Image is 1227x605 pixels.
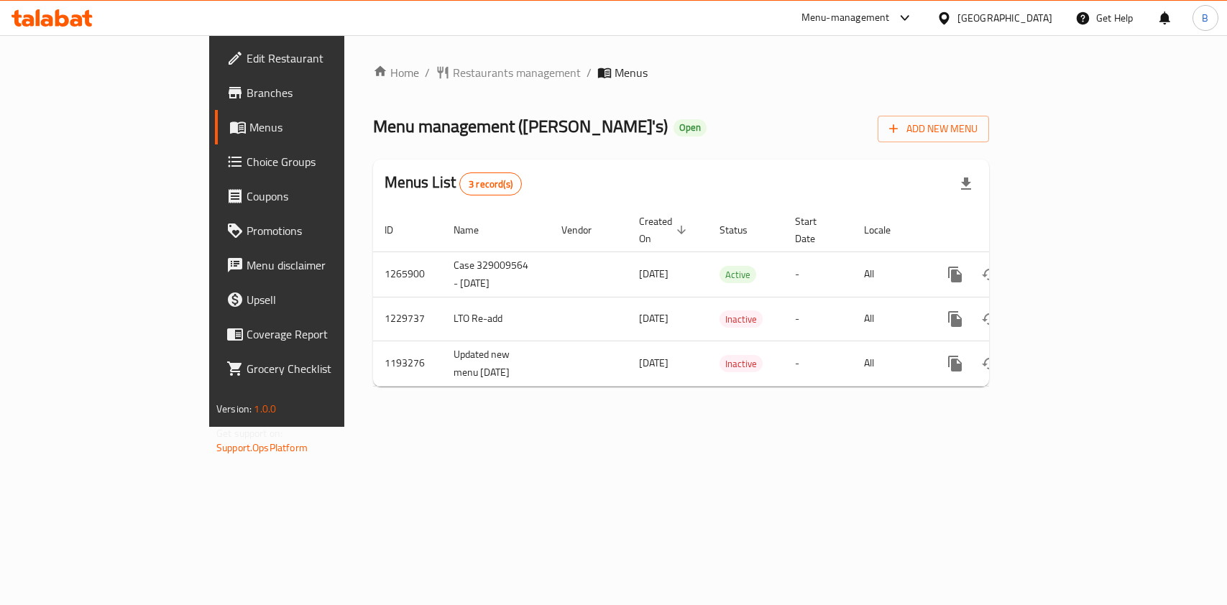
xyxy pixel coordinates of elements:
span: Menus [249,119,403,136]
button: more [938,257,973,292]
a: Grocery Checklist [215,351,414,386]
span: Coverage Report [247,325,403,343]
button: Change Status [973,346,1007,381]
a: Support.OpsPlatform [216,438,308,457]
div: Export file [949,167,983,201]
span: Open [674,121,707,134]
a: Edit Restaurant [215,41,414,75]
button: Change Status [973,302,1007,336]
div: Menu-management [801,9,890,27]
h2: Menus List [385,172,522,195]
td: All [853,297,927,341]
div: Inactive [720,355,763,372]
li: / [587,64,592,81]
span: Grocery Checklist [247,360,403,377]
a: Coupons [215,179,414,213]
div: Active [720,266,756,283]
span: Version: [216,400,252,418]
span: Get support on: [216,424,282,443]
td: LTO Re-add [442,297,550,341]
div: Total records count [459,172,522,195]
span: Locale [864,221,909,239]
nav: breadcrumb [373,64,989,81]
button: Change Status [973,257,1007,292]
a: Choice Groups [215,144,414,179]
li: / [425,64,430,81]
td: Updated new menu [DATE] [442,341,550,386]
a: Upsell [215,282,414,317]
span: Inactive [720,356,763,372]
span: Menu disclaimer [247,257,403,274]
button: more [938,346,973,381]
span: 3 record(s) [460,177,521,191]
td: All [853,341,927,386]
td: Case 329009564 - [DATE] [442,251,550,297]
span: [DATE] [639,354,668,372]
span: Promotions [247,222,403,239]
table: enhanced table [373,208,1088,387]
button: more [938,302,973,336]
a: Menus [215,110,414,144]
a: Menu disclaimer [215,248,414,282]
span: Vendor [561,221,610,239]
a: Coverage Report [215,317,414,351]
span: Created On [639,213,691,247]
a: Restaurants management [436,64,581,81]
span: Coupons [247,188,403,205]
div: Open [674,119,707,137]
span: Branches [247,84,403,101]
span: Edit Restaurant [247,50,403,67]
span: Active [720,267,756,283]
td: - [783,341,853,386]
th: Actions [927,208,1088,252]
span: 1.0.0 [254,400,276,418]
div: [GEOGRAPHIC_DATA] [957,10,1052,26]
span: ID [385,221,412,239]
span: [DATE] [639,264,668,283]
td: - [783,251,853,297]
span: Status [720,221,766,239]
span: Add New Menu [889,120,978,138]
span: Inactive [720,311,763,328]
span: Restaurants management [453,64,581,81]
span: Name [454,221,497,239]
span: B [1202,10,1208,26]
button: Add New Menu [878,116,989,142]
span: Menus [615,64,648,81]
td: All [853,251,927,297]
a: Promotions [215,213,414,248]
span: Menu management ( [PERSON_NAME]'s ) [373,110,668,142]
span: Choice Groups [247,153,403,170]
span: Upsell [247,291,403,308]
td: - [783,297,853,341]
a: Branches [215,75,414,110]
span: Start Date [795,213,835,247]
span: [DATE] [639,309,668,328]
